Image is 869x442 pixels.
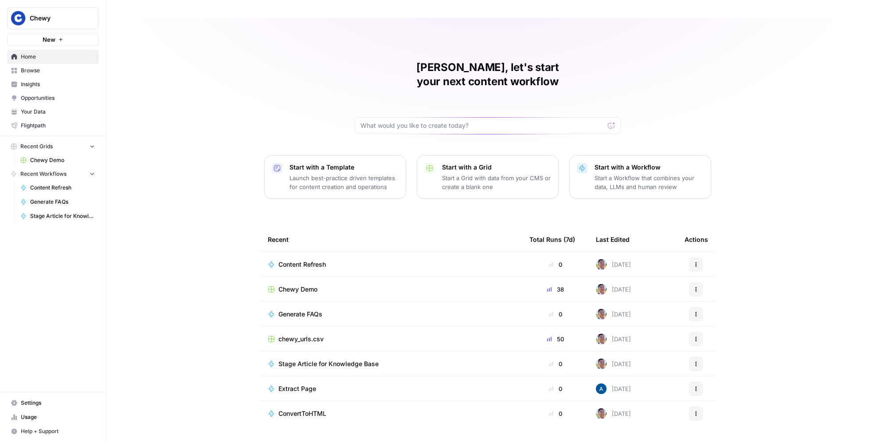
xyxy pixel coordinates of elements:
[569,155,711,199] button: Start with a WorkflowStart a Workflow that combines your data, LLMs and human review
[16,209,99,223] a: Stage Article for Knowledge Base
[268,409,515,418] a: ConvertToHTML
[529,260,582,269] div: 0
[596,284,631,295] div: [DATE]
[360,121,604,130] input: What would you like to create today?
[30,212,95,220] span: Stage Article for Knowledge Base
[21,122,95,130] span: Flightpath
[685,227,708,252] div: Actions
[596,227,630,252] div: Last Edited
[21,427,95,435] span: Help + Support
[596,334,631,344] div: [DATE]
[278,335,324,343] span: chewy_urls.csv
[442,174,551,191] p: Start a Grid with data from your CMS or create a blank one
[21,399,95,407] span: Settings
[16,153,99,167] a: Chewy Demo
[20,142,53,150] span: Recent Grids
[7,424,99,438] button: Help + Support
[21,80,95,88] span: Insights
[529,285,582,294] div: 38
[529,359,582,368] div: 0
[7,118,99,133] a: Flightpath
[268,310,515,319] a: Generate FAQs
[7,50,99,64] a: Home
[278,285,317,294] span: Chewy Demo
[7,105,99,119] a: Your Data
[278,359,379,368] span: Stage Article for Knowledge Base
[355,60,621,89] h1: [PERSON_NAME], let's start your next content workflow
[596,383,631,394] div: [DATE]
[30,198,95,206] span: Generate FAQs
[278,384,316,393] span: Extract Page
[442,163,551,172] p: Start with a Grid
[596,259,607,270] img: 99f2gcj60tl1tjps57nny4cf0tt1
[595,174,704,191] p: Start a Workflow that combines your data, LLMs and human review
[43,35,55,44] span: New
[30,14,83,23] span: Chewy
[596,408,607,419] img: 99f2gcj60tl1tjps57nny4cf0tt1
[7,63,99,78] a: Browse
[21,108,95,116] span: Your Data
[596,383,607,394] img: he81ibor8lsei4p3qvg4ugbvimgp
[529,335,582,343] div: 50
[7,77,99,91] a: Insights
[264,155,406,199] button: Start with a TemplateLaunch best-practice driven templates for content creation and operations
[7,410,99,424] a: Usage
[7,140,99,153] button: Recent Grids
[268,359,515,368] a: Stage Article for Knowledge Base
[7,91,99,105] a: Opportunities
[30,184,95,192] span: Content Refresh
[10,10,26,26] img: Chewy Logo
[417,155,559,199] button: Start with a GridStart a Grid with data from your CMS or create a blank one
[268,227,515,252] div: Recent
[7,167,99,181] button: Recent Workflows
[595,163,704,172] p: Start with a Workflow
[596,284,607,295] img: 99f2gcj60tl1tjps57nny4cf0tt1
[21,94,95,102] span: Opportunities
[7,7,99,29] button: Workspace: Chewy
[529,227,575,252] div: Total Runs (7d)
[20,170,67,178] span: Recent Workflows
[596,334,607,344] img: 99f2gcj60tl1tjps57nny4cf0tt1
[278,409,326,418] span: ConvertToHTML
[596,309,631,320] div: [DATE]
[21,53,95,61] span: Home
[278,310,322,319] span: Generate FAQs
[21,67,95,75] span: Browse
[7,33,99,46] button: New
[16,195,99,209] a: Generate FAQs
[268,384,515,393] a: Extract Page
[529,310,582,319] div: 0
[278,260,326,269] span: Content Refresh
[7,396,99,410] a: Settings
[268,260,515,269] a: Content Refresh
[16,181,99,195] a: Content Refresh
[529,409,582,418] div: 0
[268,285,515,294] a: Chewy Demo
[21,413,95,421] span: Usage
[529,384,582,393] div: 0
[30,156,95,164] span: Chewy Demo
[596,359,631,369] div: [DATE]
[596,309,607,320] img: 99f2gcj60tl1tjps57nny4cf0tt1
[596,408,631,419] div: [DATE]
[290,174,399,191] p: Launch best-practice driven templates for content creation and operations
[596,359,607,369] img: 99f2gcj60tl1tjps57nny4cf0tt1
[596,259,631,270] div: [DATE]
[268,335,515,343] a: chewy_urls.csv
[290,163,399,172] p: Start with a Template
